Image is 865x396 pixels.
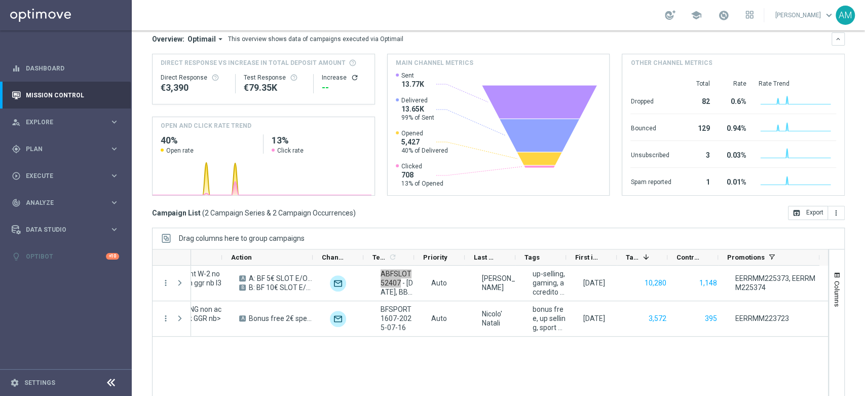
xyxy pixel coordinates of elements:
div: Row Groups [179,234,305,242]
button: Optimail arrow_drop_down [184,34,228,44]
div: Execute [12,171,109,181]
span: Click rate [277,147,304,155]
div: 24 Jul 2025, Thursday [583,278,605,287]
button: more_vert [828,206,845,220]
div: 129 [683,119,709,135]
span: Channel [322,254,346,261]
button: track_changes Analyze keyboard_arrow_right [11,199,120,207]
h4: Main channel metrics [396,58,473,67]
div: Unsubscribed [630,146,671,162]
div: 1 [683,173,709,189]
span: Auto [431,279,447,287]
a: Dashboard [26,55,119,82]
multiple-options-button: Export to CSV [788,208,845,217]
span: Templates [372,254,387,261]
button: person_search Explore keyboard_arrow_right [11,118,120,126]
button: 10,280 [644,277,667,290]
button: 3,572 [648,312,667,325]
button: more_vert [161,314,170,323]
div: -- [322,82,366,94]
span: EERRMM223723 [735,314,789,323]
span: Data Studio [26,227,109,233]
button: equalizer Dashboard [11,64,120,73]
div: Direct Response [161,74,227,82]
i: open_in_browser [793,209,801,217]
div: Data Studio [12,225,109,234]
span: Sent [401,71,424,80]
span: Execute [26,173,109,179]
span: Bonus free 2€ spendibile su sport, slot qel3 [249,314,313,323]
h4: OPEN AND CLICK RATE TREND [161,121,251,130]
i: person_search [12,118,21,127]
button: more_vert [161,278,170,287]
div: +10 [106,253,119,260]
i: keyboard_arrow_right [109,171,119,181]
span: Priority [423,254,447,261]
h4: Other channel metrics [630,58,712,67]
div: AM [836,6,855,25]
button: 1,148 [698,277,718,290]
span: Clicked [401,162,443,170]
button: refresh [351,74,359,82]
i: keyboard_arrow_down [835,35,842,43]
span: ABFSLOT52407 - 2025-07-24, BBFSLOT2407 - 2025-07-24 [381,269,414,297]
h2: 13% [272,134,366,147]
div: 0.01% [722,173,746,189]
span: 13.65K [401,104,434,114]
span: Optimail [187,34,216,44]
a: [PERSON_NAME]keyboard_arrow_down [774,8,836,23]
i: keyboard_arrow_right [109,144,119,154]
div: 3 [683,146,709,162]
span: First in Range [575,254,599,261]
a: Mission Control [26,82,119,109]
span: A [239,315,246,321]
div: €79,347 [244,82,306,94]
i: keyboard_arrow_right [109,225,119,234]
span: Promotions [727,254,765,261]
div: Rate [722,80,746,88]
i: gps_fixed [12,145,21,154]
div: 0.94% [722,119,746,135]
span: Plan [26,146,109,152]
div: Optibot [12,243,119,270]
span: 13.77K [401,80,424,89]
i: track_changes [12,198,21,207]
span: 99% of Sent [401,114,434,122]
div: Rate Trend [758,80,836,88]
button: play_circle_outline Execute keyboard_arrow_right [11,172,120,180]
span: ( [202,208,205,218]
div: Spam reported [630,173,671,189]
span: Auto [431,314,447,322]
span: BFSPORT1607-2025-07-16 [381,305,414,332]
button: 395 [704,312,718,325]
h2: 40% [161,134,255,147]
span: Control Customers [676,254,701,261]
span: Targeted Customers [626,254,639,261]
button: Mission Control [11,91,120,99]
div: gps_fixed Plan keyboard_arrow_right [11,145,120,153]
span: EERRMM225373, EERRMM225374 [735,274,819,292]
div: Analyze [12,198,109,207]
span: 2 Campaign Series & 2 Campaign Occurrences [205,208,353,218]
div: €3,390 [161,82,227,94]
span: Action [231,254,252,261]
img: Optimail [330,311,346,327]
span: 5,427 [401,137,448,147]
div: Mission Control [12,82,119,109]
span: Last Modified By [474,254,498,261]
div: Optimail [330,275,346,292]
button: lightbulb Optibot +10 [11,253,120,261]
div: Total [683,80,709,88]
h3: Campaign List [152,208,356,218]
span: 708 [401,170,443,179]
span: ) [353,208,356,218]
div: Data Studio keyboard_arrow_right [11,226,120,234]
i: keyboard_arrow_right [109,117,119,127]
h3: Overview: [152,34,184,44]
a: Optibot [26,243,106,270]
span: Analyze [26,200,109,206]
